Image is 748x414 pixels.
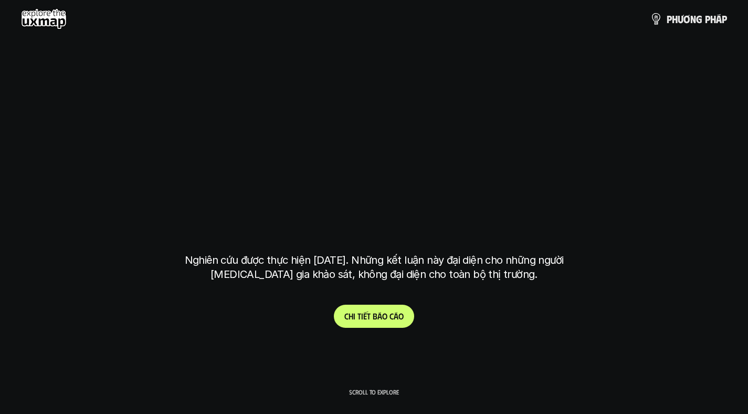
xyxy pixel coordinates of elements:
a: phươngpháp [650,8,727,29]
p: Scroll to explore [349,388,399,396]
h6: Kết quả nghiên cứu [338,77,418,89]
span: á [394,311,398,321]
span: ế [363,311,367,321]
a: Chitiếtbáocáo [334,305,414,328]
span: p [705,13,710,25]
span: h [672,13,678,25]
span: C [344,311,349,321]
span: á [716,13,722,25]
span: c [389,311,394,321]
span: p [722,13,727,25]
span: t [357,311,361,321]
p: Nghiên cứu được thực hiện [DATE]. Những kết luận này đại diện cho những người [MEDICAL_DATA] gia ... [177,253,571,282]
span: o [398,311,404,321]
span: p [667,13,672,25]
span: ơ [683,13,690,25]
span: h [710,13,716,25]
span: o [382,311,387,321]
span: á [377,311,382,321]
span: h [349,311,353,321]
span: n [690,13,696,25]
h1: phạm vi công việc của [183,103,566,147]
span: b [373,311,377,321]
span: g [696,13,702,25]
h1: tại [GEOGRAPHIC_DATA] [187,186,561,230]
span: t [367,311,371,321]
span: i [353,311,355,321]
span: ư [678,13,683,25]
span: i [361,311,363,321]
